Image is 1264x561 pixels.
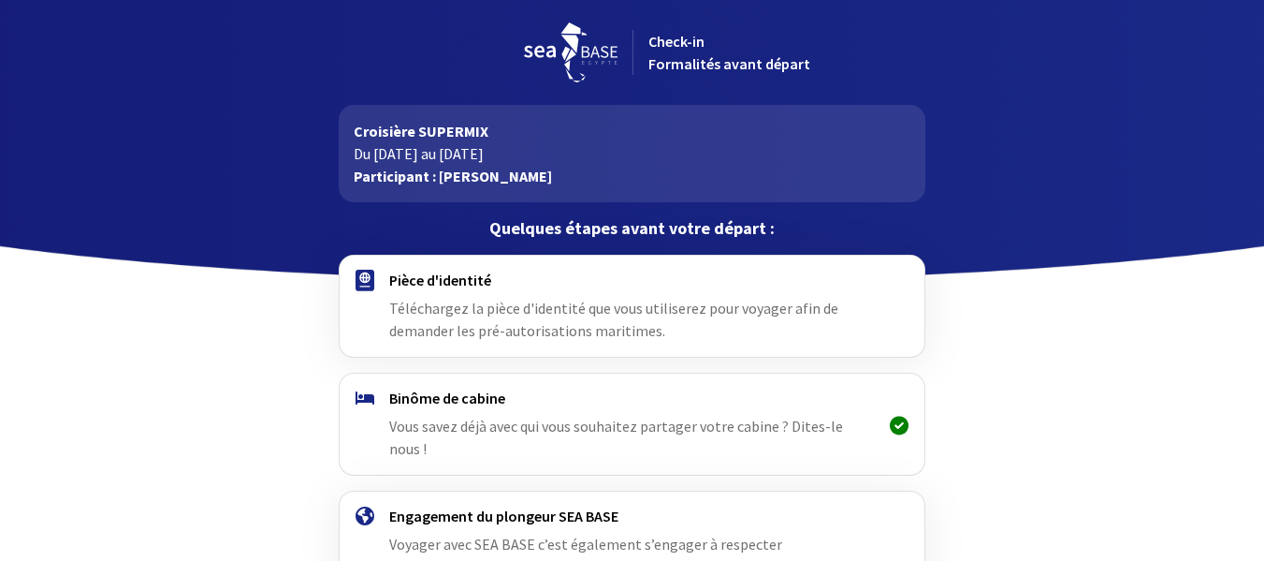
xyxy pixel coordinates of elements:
[524,22,617,82] img: logo_seabase.svg
[354,120,910,142] p: Croisière SUPERMIX
[354,142,910,165] p: Du [DATE] au [DATE]
[354,165,910,187] p: Participant : [PERSON_NAME]
[356,270,374,291] img: passport.svg
[389,271,875,289] h4: Pièce d'identité
[389,299,838,340] span: Téléchargez la pièce d'identité que vous utiliserez pour voyager afin de demander les pré-autoris...
[356,507,374,525] img: engagement.svg
[339,217,925,240] p: Quelques étapes avant votre départ :
[648,32,810,73] span: Check-in Formalités avant départ
[389,507,875,525] h4: Engagement du plongeur SEA BASE
[389,389,875,407] h4: Binôme de cabine
[389,417,843,458] span: Vous savez déjà avec qui vous souhaitez partager votre cabine ? Dites-le nous !
[356,391,374,405] img: binome.svg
